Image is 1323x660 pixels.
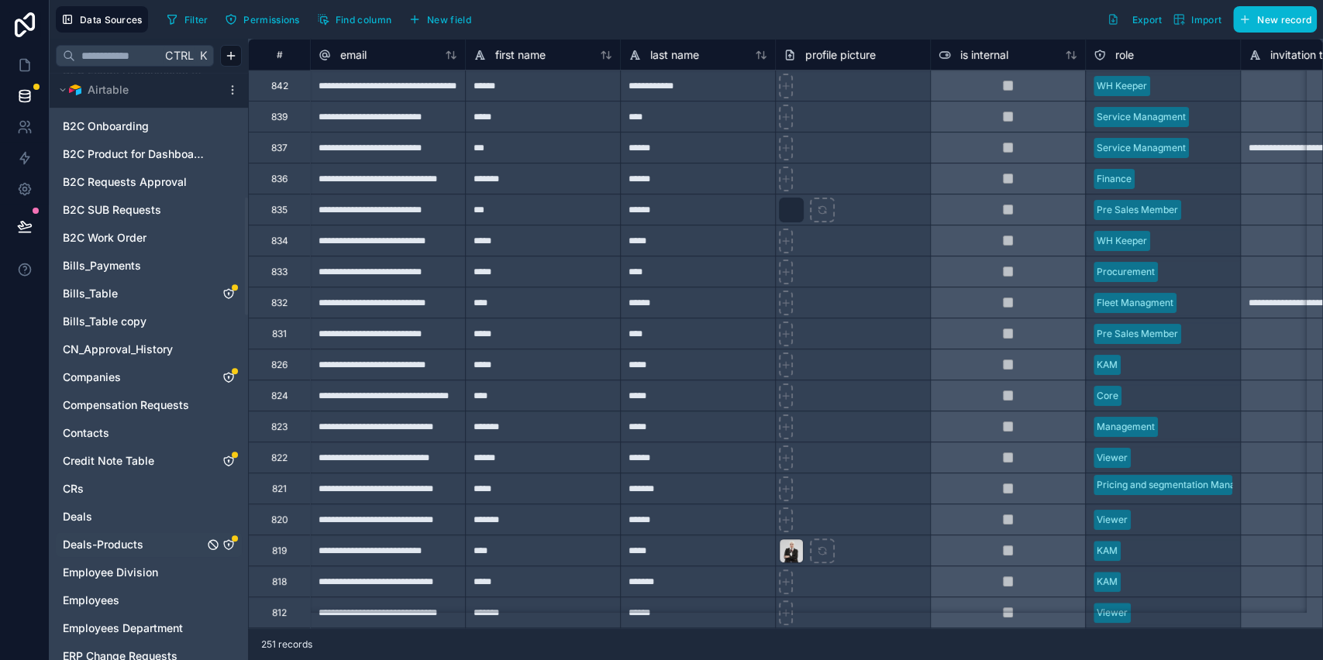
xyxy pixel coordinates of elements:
div: # [260,49,298,60]
a: CRs [63,481,204,497]
a: New record [1227,6,1317,33]
div: B2C Product for Dashboard [56,142,242,167]
a: Deals-Products [63,537,204,552]
button: Airtable LogoAirtable [56,79,220,101]
a: Credit Note Table [63,453,204,469]
div: Procurement [1097,265,1155,279]
div: 831 [272,328,287,340]
a: Contacts [63,425,204,441]
span: Employee Division [63,565,158,580]
span: email [340,47,367,63]
button: Data Sources [56,6,148,33]
div: Bills_Payments [56,253,242,278]
a: Companies [63,370,204,385]
div: 821 [272,483,287,495]
span: Data Sources [80,14,143,26]
div: 812 [272,607,287,619]
span: Bills_Table [63,286,118,301]
a: Permissions [219,8,311,31]
span: Bills_Payments [63,258,141,273]
span: Employees [63,593,119,608]
a: B2C Onboarding [63,119,204,134]
div: CRs [56,476,242,501]
span: B2C Work Order [63,230,146,246]
div: 837 [271,142,288,154]
span: Import [1191,14,1221,26]
span: Bills_Table copy [63,314,146,329]
a: Bills_Table [63,286,204,301]
div: 819 [272,545,287,557]
span: Find column [336,14,391,26]
div: Compensation Requests [56,393,242,418]
a: B2C Requests Approval [63,174,204,190]
span: CN_Approval_History [63,342,173,357]
span: Deals [63,509,92,524]
div: Deals [56,504,242,529]
div: CN_Approval_History [56,337,242,362]
div: 822 [271,452,288,464]
img: Airtable Logo [69,84,81,96]
div: 823 [271,421,288,433]
div: Management [1097,420,1155,434]
div: Core [1097,389,1118,403]
button: Import [1167,6,1227,33]
a: CN_Approval_History [63,342,204,357]
div: 834 [271,235,288,247]
div: B2C Requests Approval [56,170,242,194]
a: Bills_Payments [63,258,204,273]
div: 820 [271,514,288,526]
span: B2C SUB Requests [63,202,161,218]
a: Employees Department [63,620,204,636]
button: Export [1101,6,1167,33]
div: Viewer [1097,606,1128,620]
div: Service Managment [1097,141,1186,155]
span: Contacts [63,425,109,441]
div: Pre Sales Member [1097,327,1178,341]
div: Companies [56,365,242,390]
div: Fleet Managment [1097,296,1173,310]
div: Viewer [1097,451,1128,465]
a: B2C Work Order [63,230,204,246]
span: B2C Onboarding [63,119,149,134]
div: 839 [271,111,288,123]
div: 824 [271,390,288,402]
span: first name [495,47,546,63]
div: 818 [272,576,287,588]
span: Deals-Products [63,537,143,552]
span: New record [1257,14,1311,26]
span: B2C Requests Approval [63,174,187,190]
span: Permissions [243,14,299,26]
a: Compensation Requests [63,397,204,413]
div: WH Keeper [1097,234,1147,248]
div: Pricing and segmentation Manager [1097,478,1250,492]
div: Viewer [1097,513,1128,527]
span: Export [1132,14,1162,26]
span: role [1115,47,1134,63]
div: Employees [56,588,242,613]
a: Bills_Table copy [63,314,204,329]
div: 836 [271,173,288,185]
div: B2C Onboarding [56,114,242,139]
span: is internal [960,47,1008,63]
div: KAM [1097,575,1118,589]
div: 842 [271,80,288,92]
div: 835 [271,204,288,216]
span: Companies [63,370,121,385]
div: KAM [1097,544,1118,558]
div: Bills_Table copy [56,309,242,334]
span: Credit Note Table [63,453,154,469]
button: New field [403,8,477,31]
div: Pre Sales Member [1097,203,1178,217]
a: B2C Product for Dashboard [63,146,204,162]
a: B2C SUB Requests [63,202,204,218]
div: B2C Work Order [56,225,242,250]
div: Service Managment [1097,110,1186,124]
span: Filter [184,14,208,26]
button: Permissions [219,8,305,31]
div: Credit Note Table [56,449,242,473]
span: Airtable [88,82,129,98]
span: Employees Department [63,620,183,636]
span: New field [427,14,471,26]
span: Compensation Requests [63,397,189,413]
